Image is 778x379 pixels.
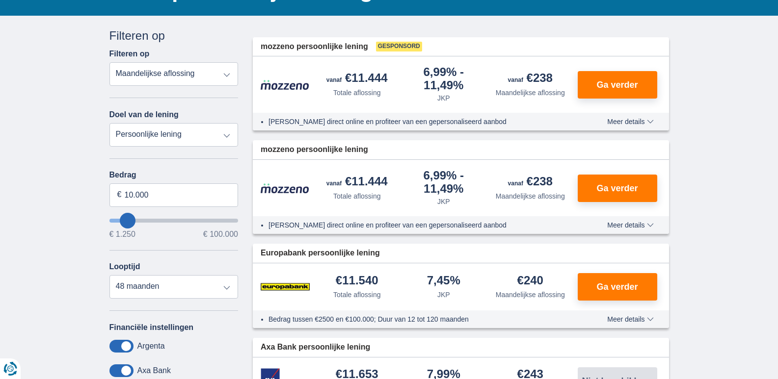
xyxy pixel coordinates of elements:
[261,342,370,353] span: Axa Bank persoonlijke lening
[437,197,450,206] div: JKP
[578,71,657,99] button: Ga verder
[404,66,483,91] div: 6,99%
[427,275,460,288] div: 7,45%
[336,275,378,288] div: €11.540
[600,118,661,126] button: Meer details
[261,183,310,194] img: product.pl.alt Mozzeno
[137,366,171,375] label: Axa Bank
[437,290,450,300] div: JKP
[333,88,381,98] div: Totale aflossing
[268,117,571,126] li: [PERSON_NAME] direct online en profiteer van een gepersonaliseerd aanbod
[376,42,422,51] span: Gesponsord
[508,72,553,86] div: €238
[404,170,483,195] div: 6,99%
[109,110,179,119] label: Doel van de lening
[517,275,543,288] div: €240
[508,176,553,189] div: €238
[496,191,565,201] div: Maandelijkse aflossing
[333,290,381,300] div: Totale aflossing
[261,248,380,259] span: Europabank persoonlijke lening
[137,342,165,351] label: Argenta
[600,315,661,323] button: Meer details
[268,314,571,324] li: Bedrag tussen €2500 en €100.000; Duur van 12 tot 120 maanden
[117,189,122,201] span: €
[596,282,638,291] span: Ga verder
[326,72,388,86] div: €11.444
[607,316,653,323] span: Meer details
[333,191,381,201] div: Totale aflossing
[261,275,310,299] img: product.pl.alt Europabank
[109,230,135,238] span: € 1.250
[496,88,565,98] div: Maandelijkse aflossing
[109,323,194,332] label: Financiële instellingen
[109,219,239,223] input: wantToBorrow
[261,144,368,155] span: mozzeno persoonlijke lening
[437,93,450,103] div: JKP
[268,220,571,230] li: [PERSON_NAME] direct online en profiteer van een gepersonaliseerd aanbod
[607,222,653,228] span: Meer details
[326,176,388,189] div: €11.444
[578,273,657,301] button: Ga verder
[596,80,638,89] span: Ga verder
[109,262,140,271] label: Looptijd
[261,79,310,90] img: product.pl.alt Mozzeno
[203,230,238,238] span: € 100.000
[109,27,239,44] div: Filteren op
[496,290,565,300] div: Maandelijkse aflossing
[109,171,239,179] label: Bedrag
[607,118,653,125] span: Meer details
[578,175,657,202] button: Ga verder
[596,184,638,193] span: Ga verder
[261,41,368,52] span: mozzeno persoonlijke lening
[600,221,661,229] button: Meer details
[109,50,150,58] label: Filteren op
